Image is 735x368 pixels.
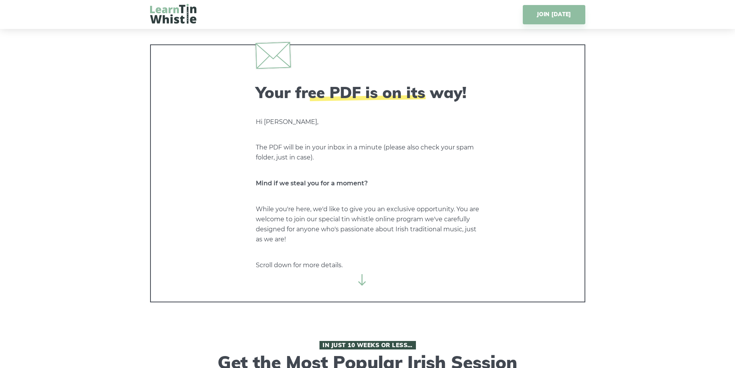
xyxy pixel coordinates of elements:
[523,5,585,24] a: JOIN [DATE]
[255,42,291,69] img: envelope.svg
[256,142,480,163] p: The PDF will be in your inbox in a minute (please also check your spam folder, just in case).
[256,83,480,102] h2: Your free PDF is on its way!
[256,180,368,187] strong: Mind if we steal you for a moment?
[256,204,480,244] p: While you're here, we'd like to give you an exclusive opportunity. You are welcome to join our sp...
[256,117,480,127] p: Hi [PERSON_NAME],
[150,4,196,24] img: LearnTinWhistle.com
[256,260,480,270] p: Scroll down for more details.
[319,341,416,349] span: In Just 10 Weeks or Less…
